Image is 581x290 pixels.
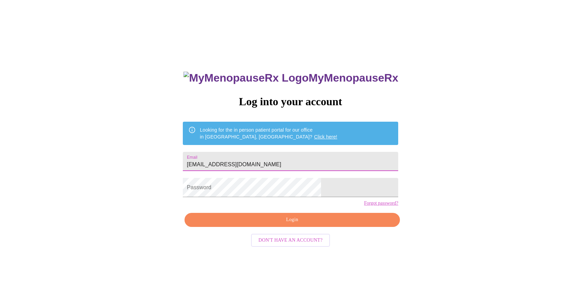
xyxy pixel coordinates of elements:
[192,216,392,224] span: Login
[259,236,323,245] span: Don't have an account?
[185,213,400,227] button: Login
[183,95,398,108] h3: Log into your account
[183,72,308,84] img: MyMenopauseRx Logo
[183,72,398,84] h3: MyMenopauseRx
[364,201,398,206] a: Forgot password?
[251,234,330,247] button: Don't have an account?
[249,237,332,243] a: Don't have an account?
[200,124,337,143] div: Looking for the in person patient portal for our office in [GEOGRAPHIC_DATA], [GEOGRAPHIC_DATA]?
[314,134,337,140] a: Click here!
